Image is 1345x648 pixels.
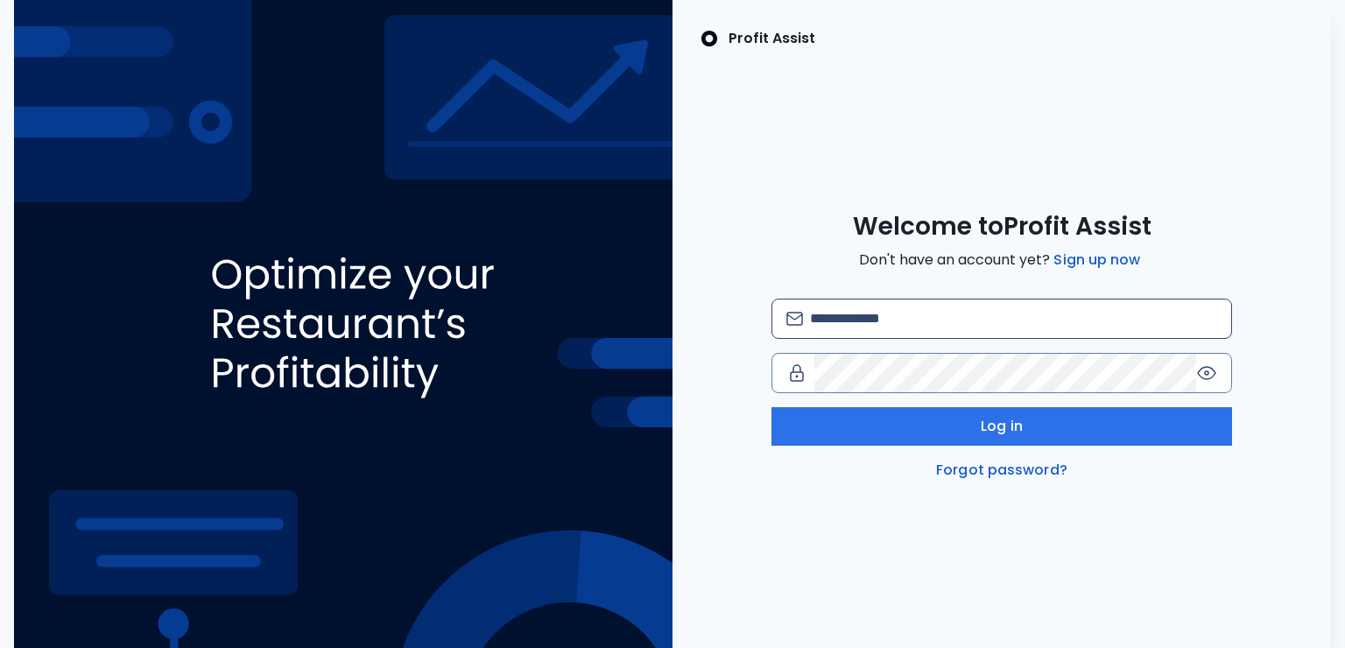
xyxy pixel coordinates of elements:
span: Log in [981,416,1023,437]
span: Don't have an account yet? [859,250,1144,271]
a: Sign up now [1050,250,1144,271]
img: email [786,312,803,325]
a: Forgot password? [933,460,1071,481]
button: Log in [771,407,1233,446]
p: Profit Assist [729,28,815,49]
img: SpotOn Logo [701,28,718,49]
span: Welcome to Profit Assist [853,211,1151,243]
